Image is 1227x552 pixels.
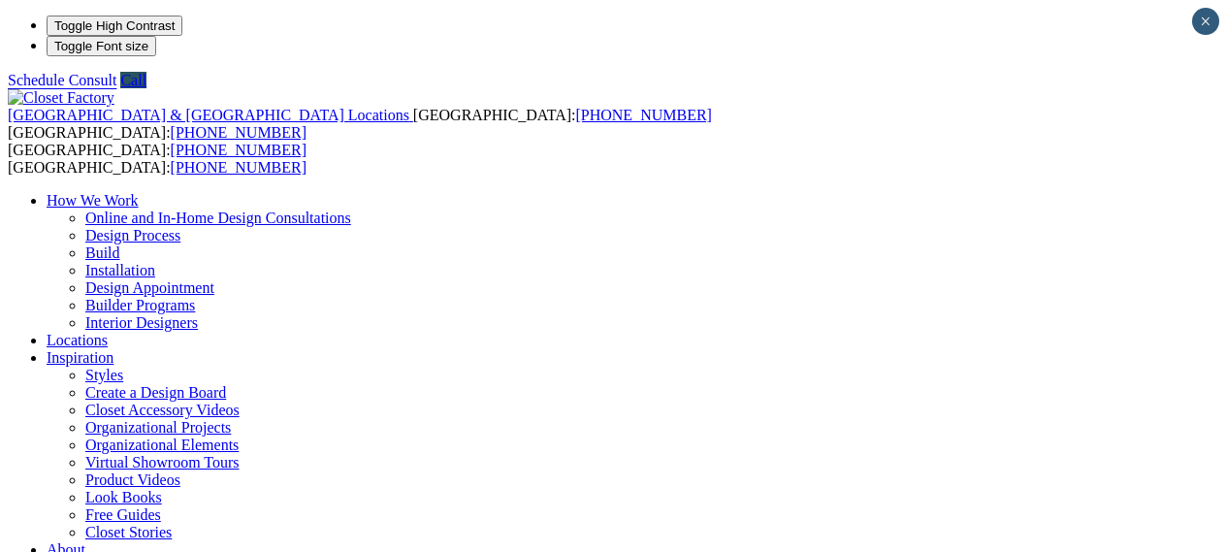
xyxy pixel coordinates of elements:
a: Call [120,72,146,88]
a: Schedule Consult [8,72,116,88]
a: Create a Design Board [85,384,226,401]
a: Look Books [85,489,162,505]
a: [GEOGRAPHIC_DATA] & [GEOGRAPHIC_DATA] Locations [8,107,413,123]
a: Closet Accessory Videos [85,402,240,418]
a: [PHONE_NUMBER] [171,142,307,158]
a: Organizational Projects [85,419,231,436]
img: Closet Factory [8,89,114,107]
a: Build [85,244,120,261]
button: Toggle High Contrast [47,16,182,36]
a: Organizational Elements [85,437,239,453]
a: Design Appointment [85,279,214,296]
a: Locations [47,332,108,348]
span: Toggle High Contrast [54,18,175,33]
span: Toggle Font size [54,39,148,53]
a: How We Work [47,192,139,209]
a: Free Guides [85,506,161,523]
a: [PHONE_NUMBER] [575,107,711,123]
span: [GEOGRAPHIC_DATA]: [GEOGRAPHIC_DATA]: [8,142,307,176]
a: [PHONE_NUMBER] [171,159,307,176]
a: Inspiration [47,349,113,366]
a: Builder Programs [85,297,195,313]
a: Product Videos [85,471,180,488]
a: Interior Designers [85,314,198,331]
span: [GEOGRAPHIC_DATA]: [GEOGRAPHIC_DATA]: [8,107,712,141]
a: Virtual Showroom Tours [85,454,240,471]
a: Installation [85,262,155,278]
a: Online and In-Home Design Consultations [85,210,351,226]
button: Toggle Font size [47,36,156,56]
a: [PHONE_NUMBER] [171,124,307,141]
button: Close [1192,8,1219,35]
a: Closet Stories [85,524,172,540]
span: [GEOGRAPHIC_DATA] & [GEOGRAPHIC_DATA] Locations [8,107,409,123]
a: Styles [85,367,123,383]
a: Design Process [85,227,180,244]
